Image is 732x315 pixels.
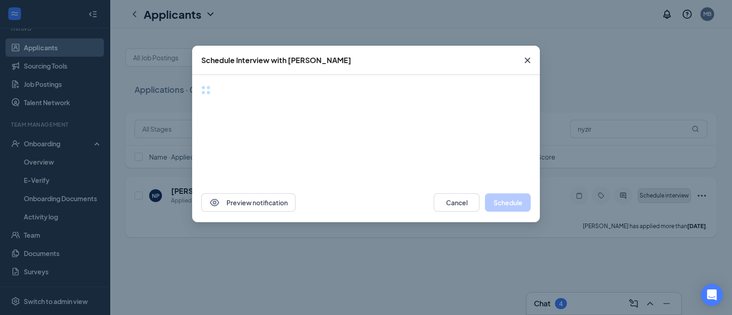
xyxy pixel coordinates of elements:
[515,46,540,75] button: Close
[209,197,220,208] svg: Eye
[701,284,723,306] div: Open Intercom Messenger
[434,193,479,212] button: Cancel
[522,55,533,66] svg: Cross
[485,193,531,212] button: Schedule
[201,55,351,65] div: Schedule Interview with [PERSON_NAME]
[201,193,296,212] button: EyePreview notification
